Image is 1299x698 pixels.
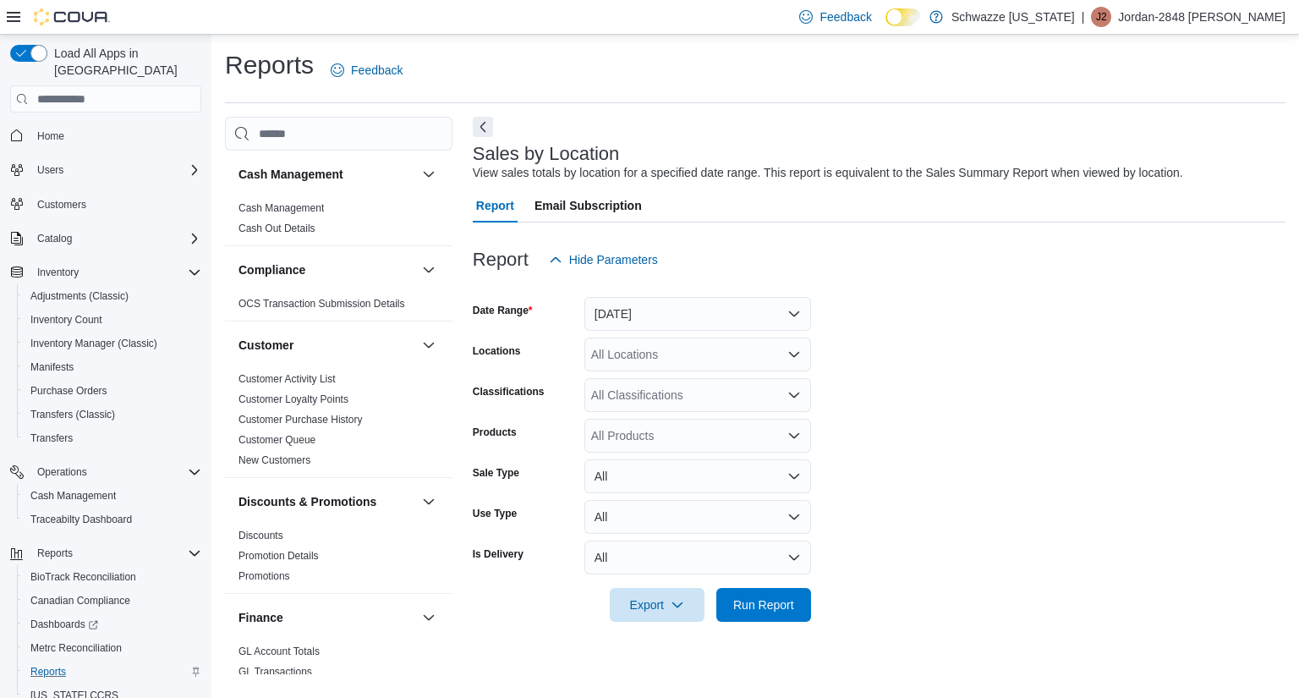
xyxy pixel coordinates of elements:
span: Purchase Orders [24,381,201,401]
span: Operations [37,465,87,479]
button: Purchase Orders [17,379,208,403]
span: Promotions [238,569,290,583]
a: New Customers [238,454,310,466]
span: Report [476,189,514,223]
button: Reports [17,660,208,684]
button: Run Report [716,588,811,622]
span: Traceabilty Dashboard [24,509,201,530]
a: Dashboards [17,613,208,636]
span: BioTrack Reconciliation [24,567,201,587]
label: Locations [473,344,521,358]
a: Cash Out Details [238,223,315,234]
span: J2 [1096,7,1107,27]
a: Feedback [324,53,409,87]
span: Adjustments (Classic) [24,286,201,306]
span: Home [30,124,201,146]
a: Inventory Manager (Classic) [24,333,164,354]
button: Operations [3,460,208,484]
span: Inventory Count [24,310,201,330]
a: Customers [30,195,93,215]
span: Catalog [37,232,72,245]
div: Jordan-2848 Garcia [1091,7,1111,27]
button: Adjustments (Classic) [17,284,208,308]
span: BioTrack Reconciliation [30,570,136,584]
button: Inventory [3,261,208,284]
button: Customer [238,337,415,354]
button: Finance [238,609,415,626]
button: Manifests [17,355,208,379]
div: Cash Management [225,198,452,245]
span: Customer Purchase History [238,413,363,426]
span: OCS Transaction Submission Details [238,297,405,311]
span: Dark Mode [885,26,886,27]
button: Operations [30,462,94,482]
button: Catalog [3,227,208,250]
a: Cash Management [238,202,324,214]
span: Hide Parameters [569,251,658,268]
button: Inventory [30,262,85,283]
a: Customer Loyalty Points [238,393,348,405]
span: New Customers [238,453,310,467]
span: Adjustments (Classic) [30,289,129,303]
button: Finance [419,607,439,628]
label: Classifications [473,385,545,398]
span: Inventory Manager (Classic) [24,333,201,354]
button: Home [3,123,208,147]
button: Open list of options [787,388,801,402]
img: Cova [34,8,110,25]
span: Metrc Reconciliation [24,638,201,658]
button: Discounts & Promotions [419,492,439,512]
span: GL Transactions [238,665,312,679]
h3: Discounts & Promotions [238,493,376,510]
span: Cash Management [24,486,201,506]
button: Customer [419,335,439,355]
button: Compliance [419,260,439,280]
a: Dashboards [24,614,105,635]
span: Traceabilty Dashboard [30,513,132,526]
span: Users [37,163,63,177]
span: Inventory [37,266,79,279]
h3: Report [473,250,529,270]
button: Cash Management [419,164,439,184]
button: Reports [3,541,208,565]
div: View sales totals by location for a specified date range. This report is equivalent to the Sales ... [473,164,1183,182]
a: BioTrack Reconciliation [24,567,143,587]
span: Inventory Count [30,313,102,327]
span: Customers [30,194,201,215]
button: Open list of options [787,429,801,442]
span: Transfers (Classic) [24,404,201,425]
h3: Sales by Location [473,144,620,164]
a: Canadian Compliance [24,591,137,611]
span: Feedback [819,8,871,25]
a: Discounts [238,530,283,541]
label: Date Range [473,304,533,317]
span: Cash Management [30,489,116,503]
button: Canadian Compliance [17,589,208,613]
label: Products [473,426,517,439]
a: GL Transactions [238,666,312,678]
span: Export [620,588,694,622]
span: Purchase Orders [30,384,107,398]
a: Manifests [24,357,80,377]
button: All [584,541,811,574]
a: Reports [24,662,73,682]
span: Customers [37,198,86,212]
div: Discounts & Promotions [225,525,452,593]
a: Transfers (Classic) [24,404,122,425]
a: Traceabilty Dashboard [24,509,139,530]
button: Open list of options [787,348,801,361]
span: Canadian Compliance [30,594,130,607]
a: Transfers [24,428,79,448]
span: Manifests [24,357,201,377]
h3: Customer [238,337,293,354]
button: BioTrack Reconciliation [17,565,208,589]
button: Users [3,158,208,182]
a: OCS Transaction Submission Details [238,298,405,310]
button: Catalog [30,228,79,249]
div: Customer [225,369,452,477]
span: Customer Queue [238,433,315,447]
button: Next [473,117,493,137]
button: Traceabilty Dashboard [17,508,208,531]
button: Export [610,588,704,622]
h1: Reports [225,48,314,82]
